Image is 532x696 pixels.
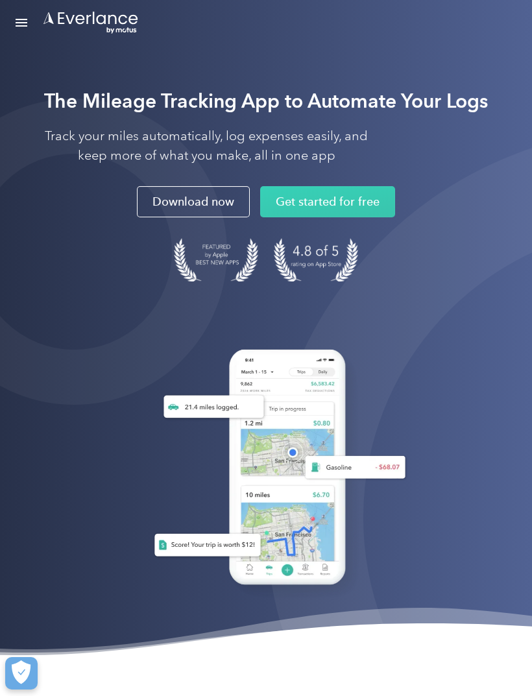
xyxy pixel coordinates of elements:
[274,238,358,282] img: 4.9 out of 5 stars on the app store
[10,10,32,35] a: Open Menu
[42,10,139,35] a: Go to homepage
[5,657,38,690] button: Cookies Settings
[260,186,395,217] a: Get started for free
[44,126,369,165] p: Track your miles automatically, log expenses easily, and keep more of what you make, all in one app
[138,339,414,601] img: Everlance, mileage tracker app, expense tracking app
[44,89,488,113] strong: The Mileage Tracking App to Automate Your Logs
